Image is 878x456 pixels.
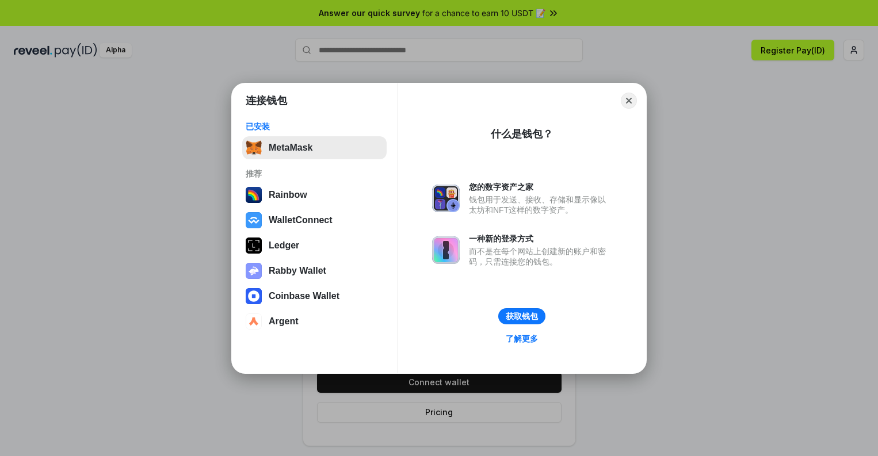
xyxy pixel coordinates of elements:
img: svg+xml,%3Csvg%20width%3D%2228%22%20height%3D%2228%22%20viewBox%3D%220%200%2028%2028%22%20fill%3D... [246,288,262,304]
div: Rainbow [269,190,307,200]
div: Rabby Wallet [269,266,326,276]
h1: 连接钱包 [246,94,287,108]
button: 获取钱包 [498,308,545,324]
div: 钱包用于发送、接收、存储和显示像以太坊和NFT这样的数字资产。 [469,194,612,215]
button: Rabby Wallet [242,259,387,282]
img: svg+xml,%3Csvg%20width%3D%2228%22%20height%3D%2228%22%20viewBox%3D%220%200%2028%2028%22%20fill%3D... [246,313,262,329]
div: 什么是钱包？ [491,127,553,141]
button: WalletConnect [242,209,387,232]
img: svg+xml,%3Csvg%20xmlns%3D%22http%3A%2F%2Fwww.w3.org%2F2000%2Fsvg%22%20fill%3D%22none%22%20viewBox... [432,236,460,264]
div: 已安装 [246,121,383,132]
div: Argent [269,316,299,327]
button: Rainbow [242,183,387,206]
img: svg+xml,%3Csvg%20width%3D%22120%22%20height%3D%22120%22%20viewBox%3D%220%200%20120%20120%22%20fil... [246,187,262,203]
img: svg+xml,%3Csvg%20xmlns%3D%22http%3A%2F%2Fwww.w3.org%2F2000%2Fsvg%22%20width%3D%2228%22%20height%3... [246,237,262,254]
div: Ledger [269,240,299,251]
div: 获取钱包 [506,311,538,321]
div: MetaMask [269,143,312,153]
div: Coinbase Wallet [269,291,339,301]
div: 推荐 [246,168,383,179]
button: Coinbase Wallet [242,285,387,308]
a: 了解更多 [499,331,545,346]
img: svg+xml,%3Csvg%20xmlns%3D%22http%3A%2F%2Fwww.w3.org%2F2000%2Fsvg%22%20fill%3D%22none%22%20viewBox... [246,263,262,279]
div: WalletConnect [269,215,333,225]
div: 您的数字资产之家 [469,182,612,192]
button: MetaMask [242,136,387,159]
div: 一种新的登录方式 [469,233,612,244]
button: Close [621,93,637,109]
button: Argent [242,310,387,333]
img: svg+xml,%3Csvg%20width%3D%2228%22%20height%3D%2228%22%20viewBox%3D%220%200%2028%2028%22%20fill%3D... [246,212,262,228]
img: svg+xml,%3Csvg%20xmlns%3D%22http%3A%2F%2Fwww.w3.org%2F2000%2Fsvg%22%20fill%3D%22none%22%20viewBox... [432,185,460,212]
div: 而不是在每个网站上创建新的账户和密码，只需连接您的钱包。 [469,246,612,267]
div: 了解更多 [506,334,538,344]
img: svg+xml,%3Csvg%20fill%3D%22none%22%20height%3D%2233%22%20viewBox%3D%220%200%2035%2033%22%20width%... [246,140,262,156]
button: Ledger [242,234,387,257]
